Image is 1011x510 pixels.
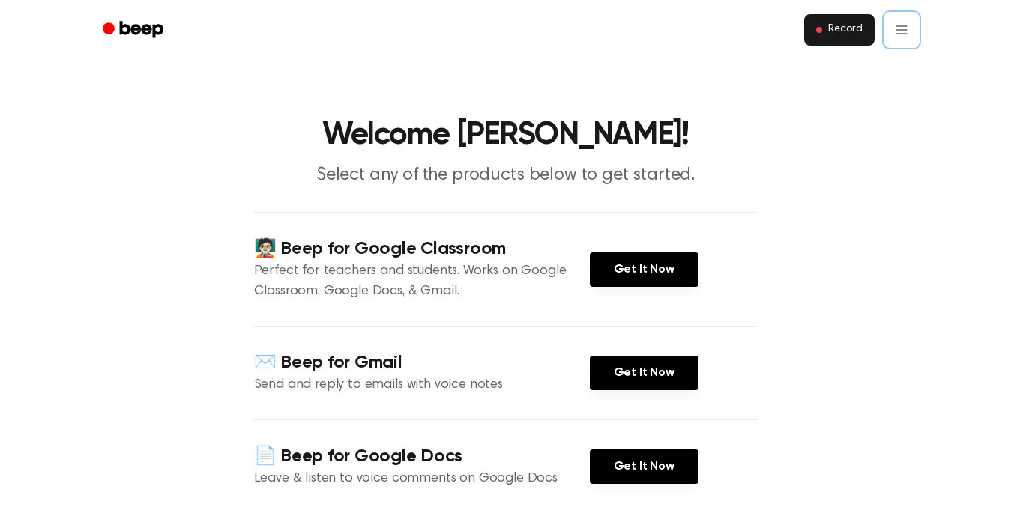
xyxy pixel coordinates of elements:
h4: ✉️ Beep for Gmail [254,350,590,375]
h4: 📄 Beep for Google Docs [254,444,590,469]
p: Send and reply to emails with voice notes [254,375,590,395]
h1: Welcome [PERSON_NAME]! [122,120,890,151]
p: Leave & listen to voice comments on Google Docs [254,469,590,489]
p: Select any of the products below to get started. [218,163,794,188]
p: Perfect for teachers and students. Works on Google Classroom, Google Docs, & Gmail. [254,261,590,302]
a: Beep [92,16,177,45]
span: Record [828,23,862,37]
a: Get It Now [590,356,698,390]
a: Get It Now [590,449,698,484]
h4: 🧑🏻‍🏫 Beep for Google Classroom [254,237,590,261]
button: Record [804,14,874,46]
a: Get It Now [590,252,698,287]
button: Open menu [884,12,920,48]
